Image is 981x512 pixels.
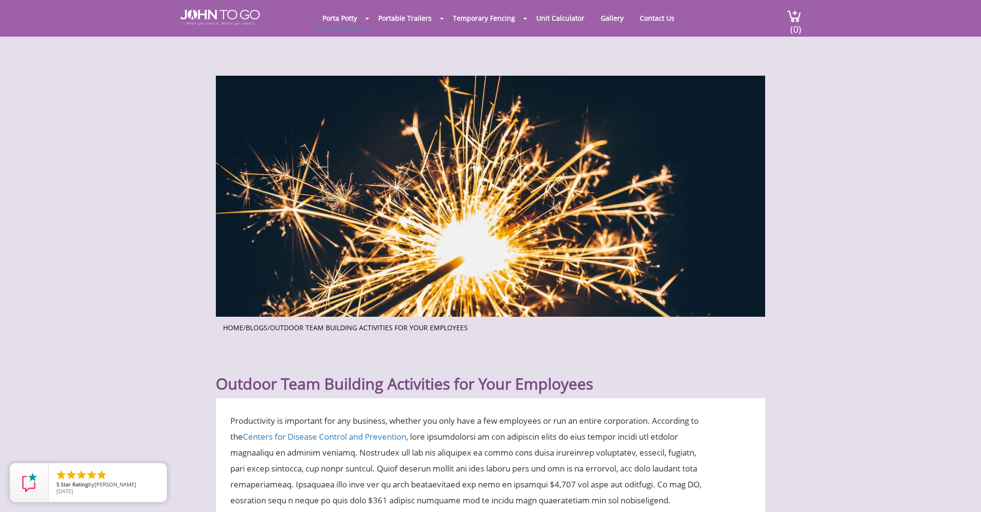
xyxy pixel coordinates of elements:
[61,481,88,488] span: Star Rating
[216,351,765,393] h1: Outdoor Team Building Activities for Your Employees
[96,469,107,481] li: 
[371,9,439,27] a: Portable Trailers
[76,469,87,481] li: 
[56,487,73,495] span: [DATE]
[243,431,406,442] a: Centers for Disease Control and Prevention
[56,482,159,488] span: by
[223,321,758,333] ul: / /
[594,9,631,27] a: Gallery
[86,469,97,481] li: 
[56,481,59,488] span: 5
[270,323,468,332] a: Outdoor Team Building Activities for Your Employees
[787,10,801,23] img: cart a
[223,323,243,332] a: Home
[66,469,77,481] li: 
[55,469,67,481] li: 
[20,473,39,492] img: Review Rating
[246,323,267,332] a: Blogs
[529,9,592,27] a: Unit Calculator
[446,9,522,27] a: Temporary Fencing
[790,15,801,36] span: (0)
[315,9,364,27] a: Porta Potty
[180,10,260,25] img: JOHN to go
[942,473,981,512] button: Live Chat
[633,9,682,27] a: Contact Us
[94,481,136,488] span: [PERSON_NAME]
